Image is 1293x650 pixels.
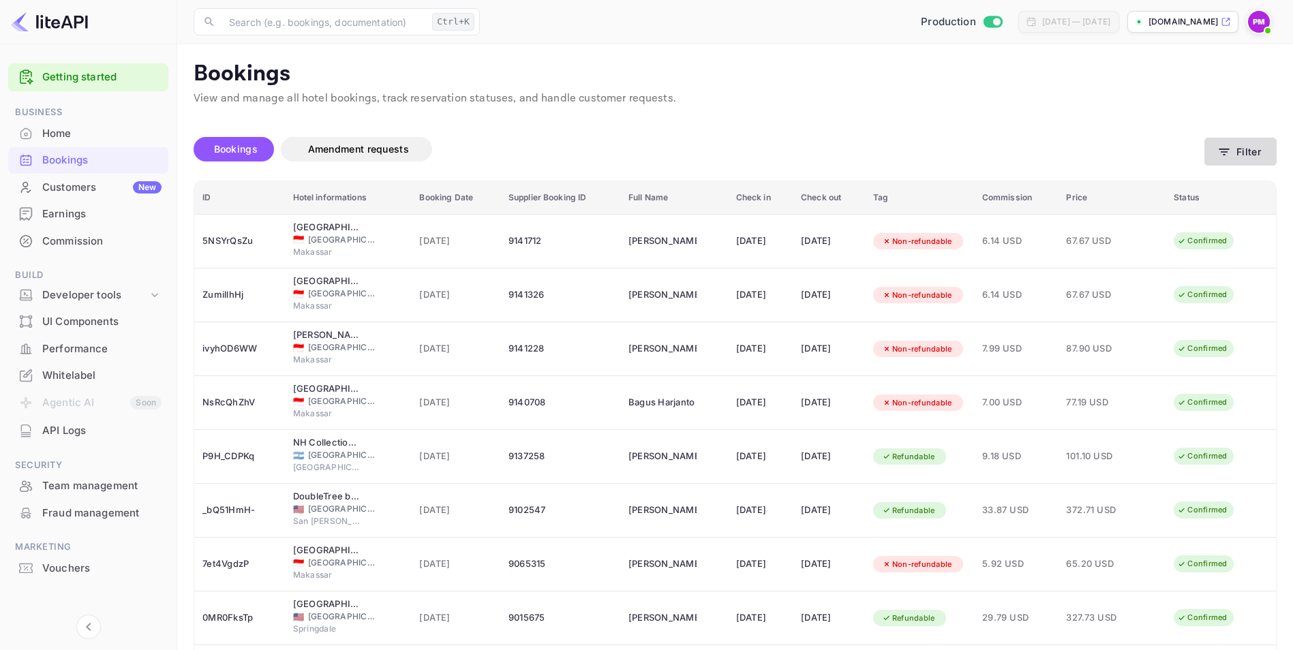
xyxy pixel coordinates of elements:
div: Hyatt Place Makassar [293,382,361,396]
div: Jacqueline Carranza [628,553,697,575]
span: Makassar [293,407,361,420]
a: Commission [8,228,168,253]
div: API Logs [8,418,168,444]
div: DoubleTree by Hilton San Pedro - Port of Los Angeles [293,490,361,504]
span: Amendment requests [308,143,409,155]
div: Confirmed [1168,555,1236,572]
button: Collapse navigation [76,615,101,639]
div: Rahmat Afandi [628,338,697,360]
div: Confirmed [1168,448,1236,465]
span: Argentina [293,451,304,460]
div: 9141712 [508,230,612,252]
div: Confirmed [1168,609,1236,626]
a: API Logs [8,418,168,443]
th: Check in [728,181,793,215]
div: Ctrl+K [432,13,474,31]
div: Refundable [873,610,944,627]
div: 9015675 [508,607,612,629]
span: [GEOGRAPHIC_DATA] [308,288,376,300]
div: Robert Lambert [628,499,697,521]
div: P9H_CDPKq [202,446,277,467]
div: [DATE] [801,607,857,629]
span: 7.00 USD [982,395,1050,410]
div: [DATE] [801,499,857,521]
div: Home [8,121,168,147]
div: Confirmed [1168,394,1236,411]
img: LiteAPI logo [11,11,88,33]
div: Team management [42,478,162,494]
th: Hotel informations [285,181,412,215]
div: Customers [42,180,162,196]
span: [DATE] [419,395,491,410]
span: [GEOGRAPHIC_DATA] [308,610,376,623]
a: Getting started [42,69,162,85]
div: Earnings [42,206,162,222]
th: Full Name [620,181,728,215]
div: _bQ51HmH- [202,499,277,521]
span: Indonesia [293,559,304,568]
span: 327.73 USD [1066,610,1134,625]
a: Performance [8,336,168,361]
div: [DATE] [801,392,857,414]
div: NH Collection Buenos Aires Crillon [293,436,361,450]
div: [DATE] [736,607,785,629]
span: Security [8,458,168,473]
div: Switch to Sandbox mode [915,14,1007,30]
span: Marketing [8,540,168,555]
a: CustomersNew [8,174,168,200]
div: [DATE] [801,553,857,575]
div: [DATE] — [DATE] [1042,16,1110,28]
span: 6.14 USD [982,234,1050,249]
span: United States of America [293,613,304,621]
div: [DATE] [801,446,857,467]
span: United States of America [293,505,304,514]
div: UI Components [42,314,162,330]
div: 9141228 [508,338,612,360]
div: Rahmat Afandi [628,284,697,306]
th: Price [1058,181,1166,215]
div: Confirmed [1168,232,1236,249]
th: Booking Date [411,181,500,215]
span: Indonesia [293,397,304,406]
div: 9141326 [508,284,612,306]
div: [DATE] [801,284,857,306]
span: [DATE] [419,288,491,303]
div: Bookings [8,147,168,174]
div: Whitelabel [42,368,162,384]
div: Earnings [8,201,168,228]
div: account-settings tabs [194,137,1204,161]
div: [DATE] [736,284,785,306]
div: [DATE] [736,230,785,252]
span: [DATE] [419,234,491,249]
span: [GEOGRAPHIC_DATA] [308,449,376,461]
div: [DATE] [801,338,857,360]
span: [DATE] [419,503,491,518]
div: Developer tools [42,288,148,303]
div: Home [42,126,162,142]
span: 7.99 USD [982,341,1050,356]
span: 101.10 USD [1066,449,1134,464]
div: Commission [42,234,162,249]
div: Confirmed [1168,286,1236,303]
div: Performance [42,341,162,357]
span: Indonesia [293,290,304,298]
div: ivyhOD6WW [202,338,277,360]
span: 65.20 USD [1066,557,1134,572]
div: Fraud management [42,506,162,521]
span: 29.79 USD [982,610,1050,625]
div: 5NSYrQsZu [202,230,277,252]
span: [GEOGRAPHIC_DATA] [308,234,376,246]
span: [GEOGRAPHIC_DATA] [308,341,376,354]
span: Indonesia [293,235,304,244]
a: Team management [8,473,168,498]
span: 372.71 USD [1066,503,1134,518]
div: Developer tools [8,283,168,307]
span: Business [8,105,168,120]
div: API Logs [42,423,162,439]
div: Refundable [873,502,944,519]
div: Bookings [42,153,162,168]
span: Makassar [293,246,361,258]
div: Refundable [873,448,944,465]
span: 33.87 USD [982,503,1050,518]
div: Hyatt Place Makassar [293,221,361,234]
